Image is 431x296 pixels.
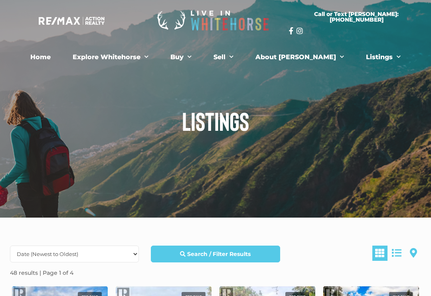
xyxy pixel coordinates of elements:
strong: 48 results | Page 1 of 4 [10,269,73,276]
nav: Menu [8,49,423,65]
a: Call or Text [PERSON_NAME]: [PHONE_NUMBER] [289,6,424,27]
h1: Listings [4,108,427,134]
a: Listings [360,49,407,65]
strong: Search / Filter Results [187,250,251,258]
span: Call or Text [PERSON_NAME]: [PHONE_NUMBER] [299,11,415,22]
a: Search / Filter Results [151,246,280,262]
a: Buy [164,49,198,65]
a: Explore Whitehorse [67,49,154,65]
a: Sell [208,49,239,65]
a: About [PERSON_NAME] [249,49,350,65]
a: Home [24,49,57,65]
